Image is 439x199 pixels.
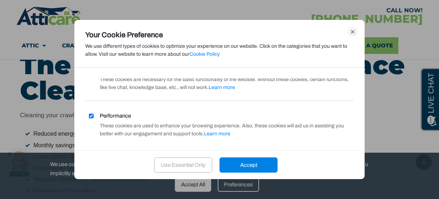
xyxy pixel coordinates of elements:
span: Learn more [204,131,230,136]
div: These cookies are necessary for the basic functionality of the website. Without these cookies, ce... [85,76,354,92]
div: We use different types of cookies to optimize your experience on our website. Click on the catego... [85,42,354,58]
div: Need help? Chat with us now! [4,15,27,38]
a: Cookie Policy [189,51,220,57]
div: Online Agent [5,38,26,43]
input: Performance [89,114,94,118]
div: Accept [219,157,278,173]
span: Learn more [209,85,235,90]
div: Use Essential Only [154,157,212,173]
div: These cookies are used to enhance your browsing experience. Also, these cookies will aid us in as... [85,122,354,138]
span: Performance [100,112,131,120]
span: Opens a chat window [18,6,58,15]
div: Your Cookie Preference [85,31,354,39]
